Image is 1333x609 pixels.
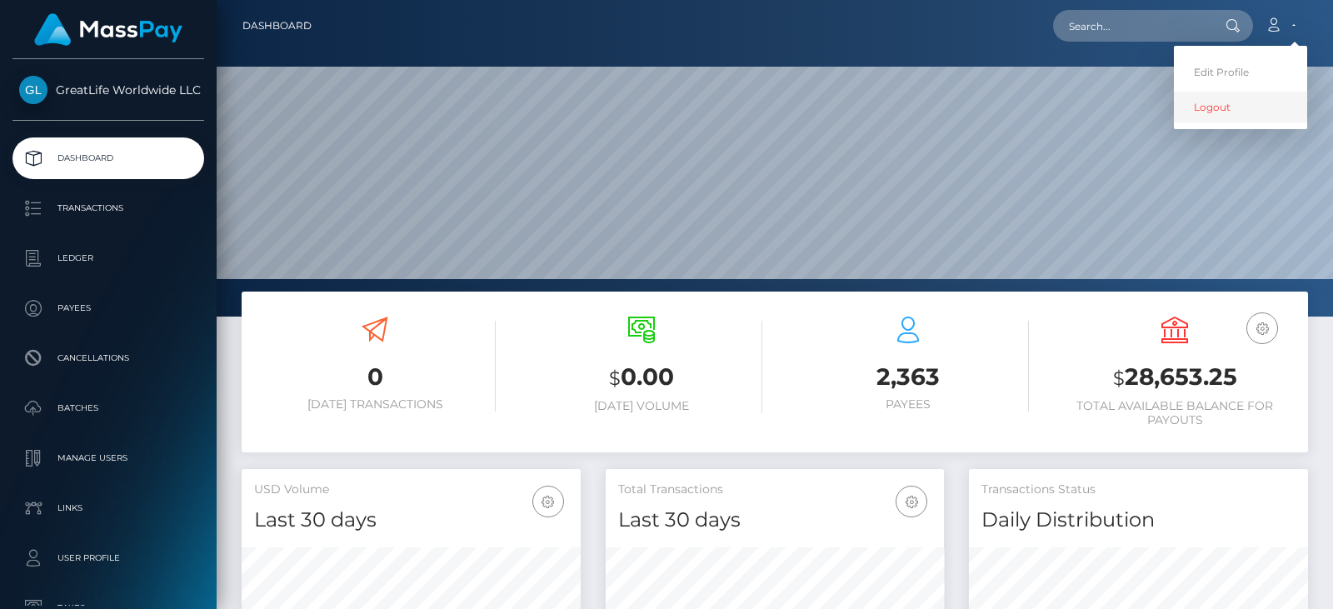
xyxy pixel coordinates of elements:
[12,387,204,429] a: Batches
[981,482,1296,498] h5: Transactions Status
[19,446,197,471] p: Manage Users
[12,537,204,579] a: User Profile
[12,337,204,379] a: Cancellations
[19,296,197,321] p: Payees
[19,76,47,104] img: GreatLife Worldwide LLC
[787,361,1029,393] h3: 2,363
[1113,367,1125,390] small: $
[19,196,197,221] p: Transactions
[12,437,204,479] a: Manage Users
[609,367,621,390] small: $
[12,287,204,329] a: Payees
[242,8,312,43] a: Dashboard
[254,506,568,535] h4: Last 30 days
[254,397,496,412] h6: [DATE] Transactions
[12,187,204,229] a: Transactions
[1174,57,1307,87] a: Edit Profile
[1174,92,1307,122] a: Logout
[981,506,1296,535] h4: Daily Distribution
[34,13,182,46] img: MassPay Logo
[19,496,197,521] p: Links
[12,487,204,529] a: Links
[19,146,197,171] p: Dashboard
[19,246,197,271] p: Ledger
[12,137,204,179] a: Dashboard
[521,399,762,413] h6: [DATE] Volume
[1054,361,1296,395] h3: 28,653.25
[254,482,568,498] h5: USD Volume
[19,346,197,371] p: Cancellations
[787,397,1029,412] h6: Payees
[12,82,204,97] span: GreatLife Worldwide LLC
[1053,10,1210,42] input: Search...
[618,506,932,535] h4: Last 30 days
[19,546,197,571] p: User Profile
[12,237,204,279] a: Ledger
[1054,399,1296,427] h6: Total Available Balance for Payouts
[254,361,496,393] h3: 0
[521,361,762,395] h3: 0.00
[19,396,197,421] p: Batches
[618,482,932,498] h5: Total Transactions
